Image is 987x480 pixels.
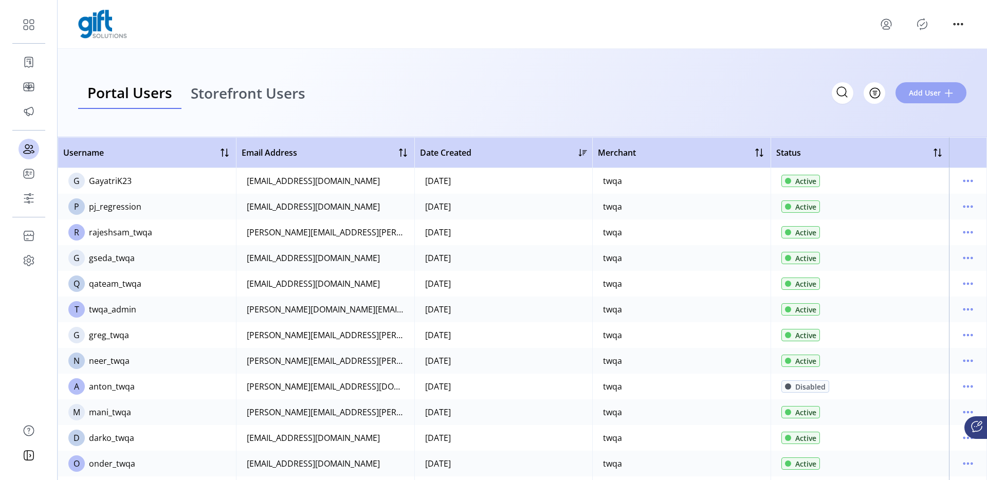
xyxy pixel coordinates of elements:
div: twqa [603,432,622,444]
div: twqa [603,457,622,470]
button: menu [960,198,976,215]
button: menu [960,250,976,266]
button: Filter Button [864,82,885,104]
span: Active [795,356,816,366]
span: Add User [909,87,941,98]
button: menu [960,430,976,446]
span: O [74,457,80,470]
div: twqa [603,406,622,418]
td: [DATE] [414,271,593,297]
div: [EMAIL_ADDRESS][DOMAIN_NAME] [247,175,380,187]
span: Active [795,201,816,212]
div: [PERSON_NAME][EMAIL_ADDRESS][PERSON_NAME][DOMAIN_NAME] [247,406,404,418]
td: [DATE] [414,451,593,476]
div: twqa [603,278,622,290]
div: rajeshsam_twqa [89,226,152,238]
span: Email Address [242,146,297,159]
span: G [74,175,80,187]
div: mani_twqa [89,406,131,418]
a: Storefront Users [181,77,315,109]
span: Disabled [795,381,826,392]
td: [DATE] [414,322,593,348]
div: twqa [603,226,622,238]
div: [EMAIL_ADDRESS][DOMAIN_NAME] [247,252,380,264]
td: [DATE] [414,374,593,399]
span: D [74,432,80,444]
span: Active [795,330,816,341]
button: menu [960,301,976,318]
span: Active [795,304,816,315]
div: [PERSON_NAME][EMAIL_ADDRESS][DOMAIN_NAME] [247,380,404,393]
span: Portal Users [87,85,172,100]
div: [EMAIL_ADDRESS][DOMAIN_NAME] [247,432,380,444]
span: R [74,226,79,238]
div: twqa [603,355,622,367]
button: menu [960,404,976,420]
div: qateam_twqa [89,278,141,290]
img: logo [78,10,127,39]
div: onder_twqa [89,457,135,470]
div: twqa_admin [89,303,136,316]
span: Active [795,227,816,238]
div: gseda_twqa [89,252,135,264]
button: menu [960,224,976,241]
div: twqa [603,329,622,341]
td: [DATE] [414,245,593,271]
a: Portal Users [78,77,181,109]
button: menu [960,378,976,395]
td: [DATE] [414,168,593,194]
span: Merchant [598,146,636,159]
span: T [75,303,79,316]
span: A [74,380,79,393]
span: Active [795,253,816,264]
td: [DATE] [414,399,593,425]
div: pj_regression [89,200,141,213]
span: Storefront Users [191,86,305,100]
span: G [74,329,80,341]
div: [PERSON_NAME][EMAIL_ADDRESS][PERSON_NAME][DOMAIN_NAME] [247,329,404,341]
button: menu [960,353,976,369]
td: [DATE] [414,219,593,245]
div: twqa [603,175,622,187]
span: Active [795,176,816,187]
div: [PERSON_NAME][DOMAIN_NAME][EMAIL_ADDRESS][DOMAIN_NAME] [247,303,404,316]
td: [DATE] [414,425,593,451]
div: greg_twqa [89,329,129,341]
td: [DATE] [414,194,593,219]
span: G [74,252,80,264]
input: Search [832,82,853,104]
button: menu [960,173,976,189]
span: Username [63,146,104,159]
div: twqa [603,303,622,316]
span: N [74,355,80,367]
div: darko_twqa [89,432,134,444]
td: [DATE] [414,348,593,374]
button: menu [878,16,894,32]
div: [EMAIL_ADDRESS][DOMAIN_NAME] [247,457,380,470]
span: M [73,406,80,418]
button: Add User [895,82,966,103]
div: twqa [603,200,622,213]
div: neer_twqa [89,355,130,367]
div: [EMAIL_ADDRESS][DOMAIN_NAME] [247,200,380,213]
div: anton_twqa [89,380,135,393]
button: menu [960,275,976,292]
div: GayatriK23 [89,175,132,187]
span: Active [795,407,816,418]
span: P [74,200,79,213]
div: [PERSON_NAME][EMAIL_ADDRESS][PERSON_NAME][DOMAIN_NAME] [247,226,404,238]
button: Publisher Panel [914,16,930,32]
button: menu [960,455,976,472]
button: menu [950,16,966,32]
span: Active [795,433,816,444]
span: Status [776,146,801,159]
div: [PERSON_NAME][EMAIL_ADDRESS][PERSON_NAME][DOMAIN_NAME] [247,355,404,367]
div: twqa [603,252,622,264]
span: Date Created [420,146,471,159]
td: [DATE] [414,297,593,322]
div: [EMAIL_ADDRESS][DOMAIN_NAME] [247,278,380,290]
button: menu [960,327,976,343]
span: Active [795,458,816,469]
span: Active [795,279,816,289]
span: Q [74,278,80,290]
